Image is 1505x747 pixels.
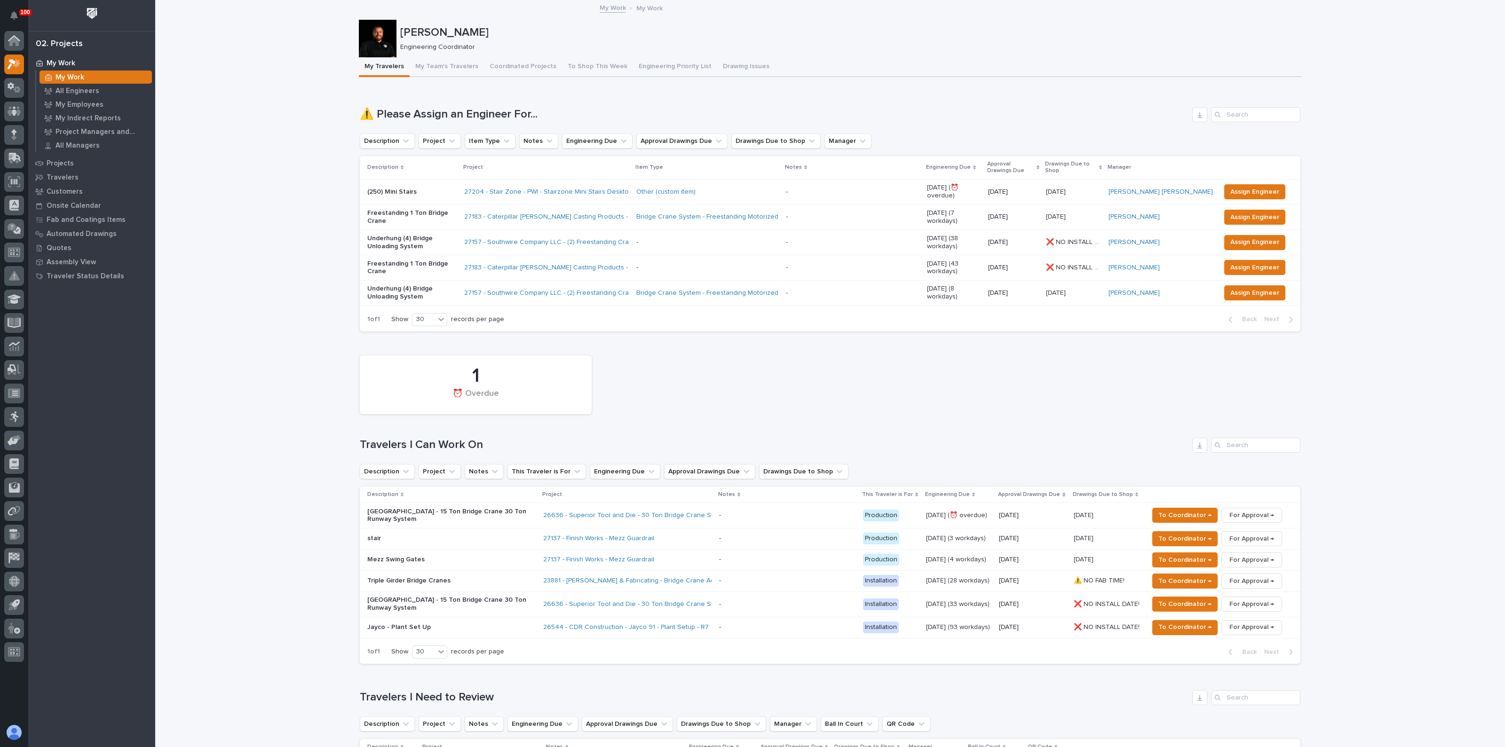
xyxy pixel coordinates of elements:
button: Drawings Due to Shop [731,134,821,149]
p: Underhung (4) Bridge Unloading System [367,285,457,301]
div: Production [863,533,899,544]
a: Bridge Crane System - Freestanding Motorized [636,289,778,297]
p: Description [367,489,398,500]
p: Fab and Coatings Items [47,216,126,224]
a: All Managers [36,139,155,152]
p: Show [391,315,408,323]
p: [DATE] [999,577,1066,585]
p: Automated Drawings [47,230,117,238]
p: [DATE] (4 workdays) [926,556,991,564]
button: My Travelers [359,57,410,77]
p: Projects [47,159,74,168]
p: [DATE] [999,556,1066,564]
p: Assembly View [47,258,96,267]
button: For Approval → [1221,597,1282,612]
p: Freestanding 1 Ton Bridge Crane [367,260,457,276]
div: - [719,556,721,564]
div: Search [1211,107,1300,122]
p: ❌ NO INSTALL DATE! [1074,598,1141,608]
div: - [786,188,788,196]
p: My Work [636,2,663,13]
p: Project [463,162,483,173]
p: Underhung (4) Bridge Unloading System [367,235,457,251]
a: My Work [36,71,155,84]
button: Notes [465,716,504,731]
p: Project [542,489,562,500]
p: [DATE] [999,623,1066,631]
p: My Indirect Reports [55,114,121,123]
tr: stair27137 - Finish Works - Mezz Guardrail - Production[DATE] (3 workdays)[DATE][DATE][DATE] To C... [360,528,1300,549]
button: Back [1221,315,1260,323]
a: My Employees [36,98,155,111]
a: Project Managers and Engineers [36,125,155,138]
p: [DATE] [1074,554,1095,564]
p: stair [367,535,532,543]
p: [DATE] (43 workdays) [927,260,981,276]
p: My Work [55,73,84,82]
a: 26544 - CDR Construction - Jayco 91 - Plant Setup - R7 [543,623,709,631]
a: [PERSON_NAME] [PERSON_NAME] [1109,188,1213,196]
p: [DATE] (7 workdays) [927,209,981,225]
tr: Freestanding 1 Ton Bridge Crane27183 - Caterpillar [PERSON_NAME] Casting Products - Freestanding ... [360,204,1300,230]
p: Item Type [635,162,663,173]
button: Approval Drawings Due [664,464,755,479]
tr: Underhung (4) Bridge Unloading System27157 - Southwire Company LLC - (2) Freestanding Crane Syste... [360,280,1300,306]
span: For Approval → [1229,533,1274,544]
button: Assign Engineer [1224,210,1285,225]
div: - [786,213,788,221]
p: Manager [1108,162,1131,173]
button: users-avatar [4,723,24,742]
span: Back [1236,648,1257,656]
div: Notifications100 [12,11,24,26]
button: Drawing Issues [717,57,775,77]
a: My Work [600,2,626,13]
a: Bridge Crane System - Freestanding Motorized [636,213,778,221]
p: Approval Drawings Due [987,159,1034,176]
p: [DATE] [1074,533,1095,543]
button: Description [360,716,415,731]
a: 26636 - Superior Tool and Die - 30 Ton Bridge Crane System (2) 15 Ton Double Girder [543,600,804,608]
div: - [719,600,721,608]
button: QR Code [882,716,930,731]
button: For Approval → [1221,574,1282,589]
p: [DATE] [1074,510,1095,519]
p: This Traveler is For [862,489,913,500]
p: 1 of 1 [360,640,388,663]
p: - [636,264,778,272]
a: [PERSON_NAME] [1109,264,1160,272]
span: Assign Engineer [1230,287,1279,299]
p: [PERSON_NAME] [400,26,1298,39]
button: Engineering Due [590,464,660,479]
h1: Travelers I Need to Review [360,691,1188,704]
p: [DATE] [1046,211,1068,221]
button: To Coordinator → [1152,620,1218,635]
p: Jayco - Plant Set Up [367,623,532,631]
p: - [636,238,778,246]
tr: Triple Girder Bridge Cranes23881 - [PERSON_NAME] & Fabricating - Bridge Crane Addition - Installa... [360,570,1300,591]
p: Approval Drawings Due [998,489,1060,500]
a: Assembly View [28,255,155,269]
p: 100 [21,9,30,16]
button: Project [419,134,461,149]
button: Assign Engineer [1224,184,1285,199]
input: Search [1211,690,1300,705]
button: Ball In Court [821,716,879,731]
p: ⚠️ NO FAB TIME! [1074,575,1126,585]
div: 30 [412,647,435,657]
div: Production [863,510,899,521]
button: To Coordinator → [1152,508,1218,523]
div: - [719,511,721,519]
span: For Approval → [1229,510,1274,521]
p: [DATE] (3 workdays) [926,535,991,543]
span: For Approval → [1229,621,1274,633]
button: This Traveler is For [507,464,586,479]
p: [DATE] (93 workdays) [926,623,991,631]
button: Approval Drawings Due [636,134,728,149]
span: To Coordinator → [1158,598,1212,610]
span: To Coordinator → [1158,533,1212,544]
p: ❌ NO INSTALL DATE! [1046,236,1103,246]
p: [DATE] (28 workdays) [926,577,991,585]
span: Assign Engineer [1230,236,1279,248]
a: Onsite Calendar [28,198,155,212]
p: ❌ NO INSTALL DATE! [1074,621,1141,631]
